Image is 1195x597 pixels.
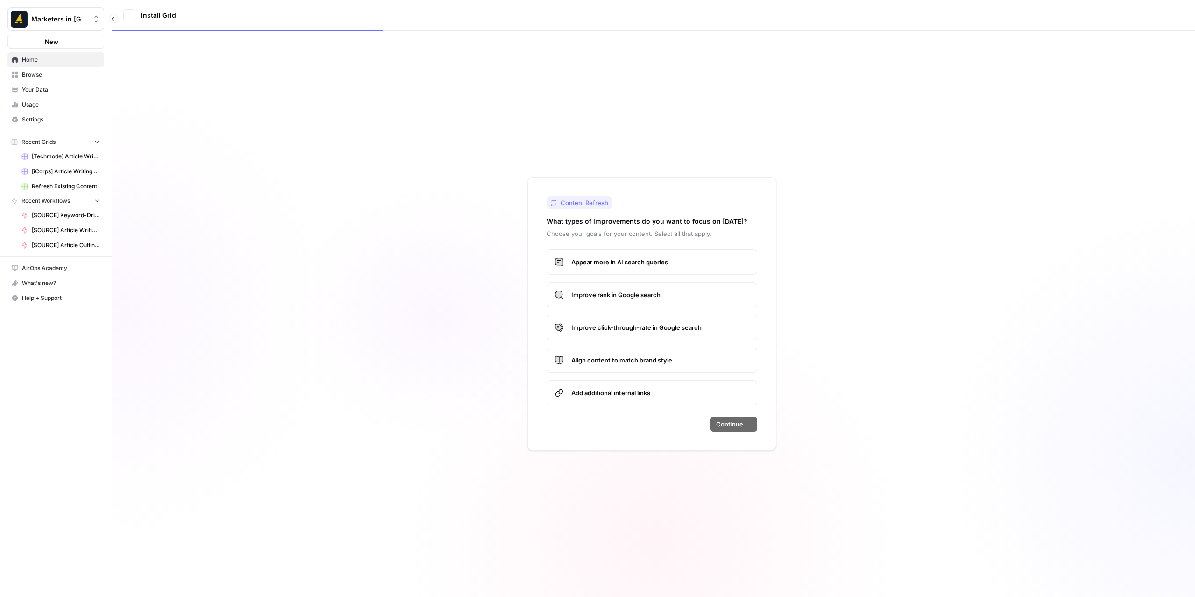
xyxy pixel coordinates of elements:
p: Choose your goals for your content. Select all that apply. [547,229,757,238]
button: What's new? [7,276,104,291]
span: Appear more in AI search queries [571,257,749,267]
span: Refresh Existing Content [32,182,100,191]
span: Content Refresh [561,198,608,207]
span: Help + Support [22,294,100,302]
span: Recent Workflows [21,197,70,205]
span: [SOURCE] Article Writing - Transcript-Driven Articles [32,226,100,235]
span: Your Data [22,85,100,94]
a: [Techmode] Article Writing - Keyword-Driven Articles Grid [17,149,104,164]
span: Usage [22,100,100,109]
h3: Install Grid [141,11,176,20]
span: Recent Grids [21,138,56,146]
span: [SOURCE] Article Outline - Transcript-Driven Articles [32,241,100,249]
img: Marketers in Demand Logo [11,11,28,28]
span: Settings [22,115,100,124]
span: Align content to match brand style [571,355,749,365]
span: [Techmode] Article Writing - Keyword-Driven Articles Grid [32,152,100,161]
a: [SOURCE] Article Writing - Transcript-Driven Articles [17,223,104,238]
span: Improve click-through-rate in Google search [571,323,749,332]
a: Settings [7,112,104,127]
a: Home [7,52,104,67]
a: Browse [7,67,104,82]
button: Continue [710,417,757,432]
a: [SOURCE] Keyword-Driven Article: Feedback & Polishing [17,208,104,223]
h2: What types of improvements do you want to focus on [DATE]? [547,217,747,226]
a: [SOURCE] Article Outline - Transcript-Driven Articles [17,238,104,253]
span: Marketers in [GEOGRAPHIC_DATA] [31,14,88,24]
span: Home [22,56,100,64]
span: Add additional internal links [571,388,749,398]
div: What's new? [8,276,104,290]
button: New [7,35,104,49]
a: Refresh Existing Content [17,179,104,194]
span: Continue [716,419,743,429]
button: Recent Grids [7,135,104,149]
button: Help + Support [7,291,104,306]
a: AirOps Academy [7,261,104,276]
span: Improve rank in Google search [571,290,749,299]
button: Workspace: Marketers in Demand [7,7,104,31]
span: [iCorps] Article Writing - Keyword-Driven Articles Grid [32,167,100,176]
a: Usage [7,97,104,112]
span: AirOps Academy [22,264,100,272]
a: Your Data [7,82,104,97]
a: [iCorps] Article Writing - Keyword-Driven Articles Grid [17,164,104,179]
span: [SOURCE] Keyword-Driven Article: Feedback & Polishing [32,211,100,220]
span: Browse [22,71,100,79]
span: New [45,37,58,46]
button: Recent Workflows [7,194,104,208]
